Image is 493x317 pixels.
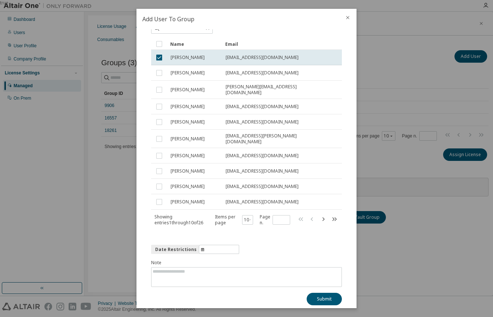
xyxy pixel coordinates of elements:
button: Submit [307,293,342,305]
span: [EMAIL_ADDRESS][PERSON_NAME][DOMAIN_NAME] [226,133,329,145]
span: [PERSON_NAME] [171,168,205,174]
span: [PERSON_NAME] [171,136,205,142]
button: information [151,245,239,254]
span: [PERSON_NAME] [171,55,205,60]
span: [EMAIL_ADDRESS][DOMAIN_NAME] [226,104,299,110]
span: Items per page [215,214,253,226]
span: [EMAIL_ADDRESS][DOMAIN_NAME] [226,70,299,76]
span: [PERSON_NAME] [171,199,205,205]
button: close [345,15,351,21]
span: [EMAIL_ADDRESS][DOMAIN_NAME] [226,184,299,189]
label: Note [151,260,342,266]
button: 10 [244,217,252,223]
span: [PERSON_NAME] [171,87,205,93]
span: [EMAIL_ADDRESS][DOMAIN_NAME] [226,119,299,125]
h2: Add User To Group [136,9,339,29]
span: [EMAIL_ADDRESS][DOMAIN_NAME] [226,199,299,205]
span: [PERSON_NAME] [171,184,205,189]
span: [PERSON_NAME] [171,104,205,110]
span: [PERSON_NAME] [171,70,205,76]
span: Showing entries 1 through 10 of 26 [154,214,203,226]
span: Page n. [260,214,290,226]
div: Name [170,38,219,50]
span: [EMAIL_ADDRESS][DOMAIN_NAME] [226,168,299,174]
span: [PERSON_NAME] [171,153,205,159]
span: [PERSON_NAME][EMAIL_ADDRESS][DOMAIN_NAME] [226,84,329,96]
span: [EMAIL_ADDRESS][DOMAIN_NAME] [226,153,299,159]
span: [PERSON_NAME] [171,119,205,125]
span: [EMAIL_ADDRESS][DOMAIN_NAME] [226,55,299,60]
span: Date Restrictions [155,247,197,253]
div: Email [225,38,329,50]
